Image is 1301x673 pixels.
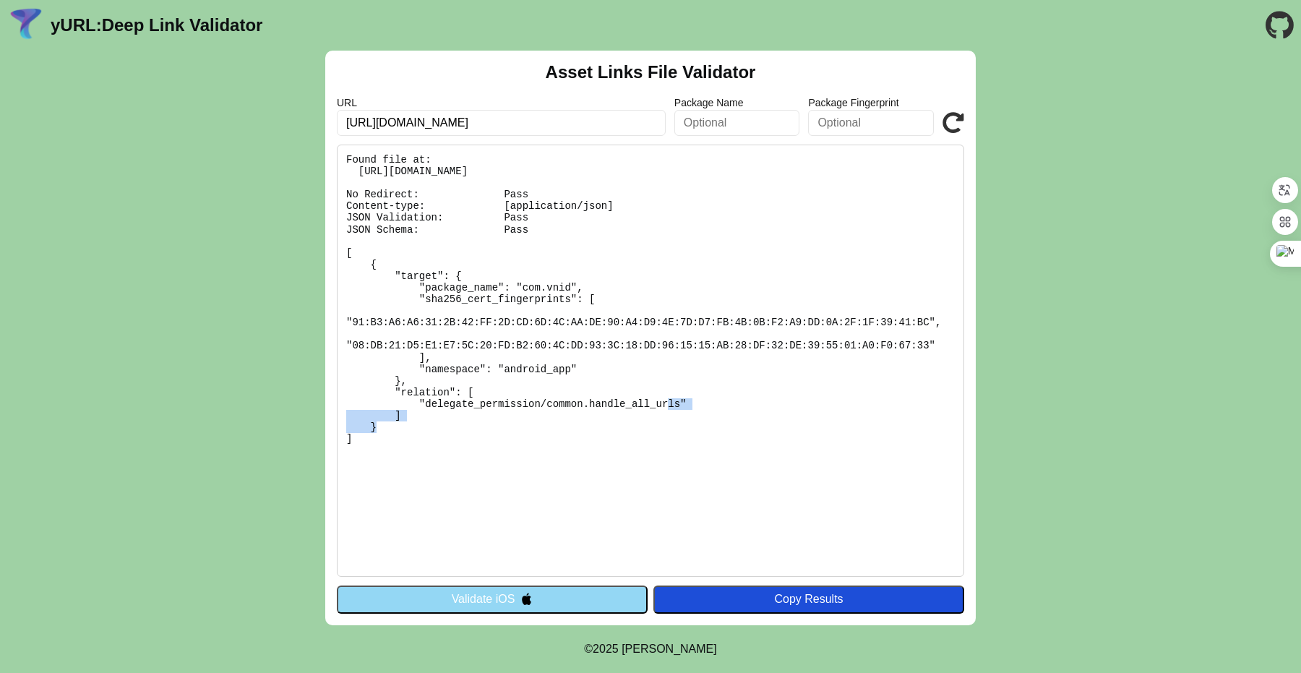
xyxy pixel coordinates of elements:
[51,15,262,35] a: yURL:Deep Link Validator
[674,110,800,136] input: Optional
[808,97,934,108] label: Package Fingerprint
[7,7,45,44] img: yURL Logo
[337,145,964,577] pre: Found file at: [URL][DOMAIN_NAME] No Redirect: Pass Content-type: [application/json] JSON Validat...
[674,97,800,108] label: Package Name
[337,97,666,108] label: URL
[337,586,648,613] button: Validate iOS
[593,643,619,655] span: 2025
[546,62,756,82] h2: Asset Links File Validator
[520,593,533,605] img: appleIcon.svg
[653,586,964,613] button: Copy Results
[337,110,666,136] input: Required
[584,625,716,673] footer: ©
[808,110,934,136] input: Optional
[661,593,957,606] div: Copy Results
[622,643,717,655] a: Michael Ibragimchayev's Personal Site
